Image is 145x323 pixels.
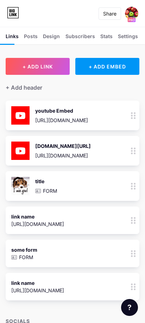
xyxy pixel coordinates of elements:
div: Settings [118,32,138,44]
div: + ADD EMBED [75,58,139,75]
div: [URL][DOMAIN_NAME] [35,116,88,124]
div: [DOMAIN_NAME][URL] [35,142,91,150]
img: title [11,177,30,195]
span: + ADD LINK [23,64,53,70]
img: bidingtone [125,7,138,20]
div: Design [43,32,60,44]
p: FORM [43,187,57,195]
div: link name [11,279,64,287]
div: Stats [100,32,113,44]
div: title [35,178,57,185]
div: Links [6,32,19,44]
div: link name [11,213,64,220]
div: Subscribers [65,32,95,44]
div: [URL][DOMAIN_NAME] [11,220,64,228]
img: youtube.com/ [11,142,30,160]
p: FORM [19,253,33,261]
button: + ADD LINK [6,58,70,75]
div: Posts [24,32,38,44]
div: some form [11,246,37,253]
img: youtube Embed [11,106,30,125]
div: [URL][DOMAIN_NAME] [11,287,64,294]
div: youtube Embed [35,107,88,114]
div: Share [103,10,116,17]
div: + Add header [6,83,42,92]
div: [URL][DOMAIN_NAME] [35,152,91,159]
